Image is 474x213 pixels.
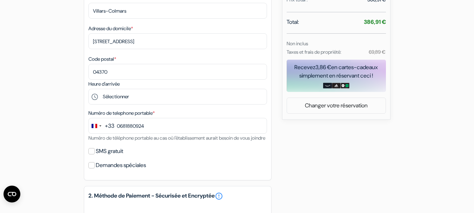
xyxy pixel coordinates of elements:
[88,55,116,63] label: Code postal
[341,83,349,88] img: uber-uber-eats-card.png
[215,192,223,200] a: error_outline
[332,83,341,88] img: adidas-card.png
[88,25,133,32] label: Adresse du domicile
[364,18,386,26] strong: 386,91 €
[88,135,265,141] small: Numéro de téléphone portable au cas où l'établissement aurait besoin de vous joindre
[315,64,331,71] span: 3,86 €
[287,99,386,112] a: Changer votre réservation
[96,146,123,156] label: SMS gratuit
[287,63,386,80] div: Recevez en cartes-cadeaux simplement en réservant ceci !
[88,118,267,134] input: 6 12 34 56 78
[88,80,120,88] label: Heure d'arrivée
[287,49,341,55] small: Taxes et frais de propriété:
[88,109,155,117] label: Numéro de telephone portable
[287,40,308,47] small: Non inclus
[323,83,332,88] img: amazon-card-no-text.png
[287,18,299,26] span: Total:
[105,122,114,130] div: +33
[89,118,114,133] button: Change country, selected France (+33)
[4,186,20,202] button: Ouvrir le widget CMP
[369,49,386,55] small: 69,89 €
[96,160,146,170] label: Demandes spéciales
[88,192,267,200] h5: 2. Méthode de Paiement - Sécurisée et Encryptée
